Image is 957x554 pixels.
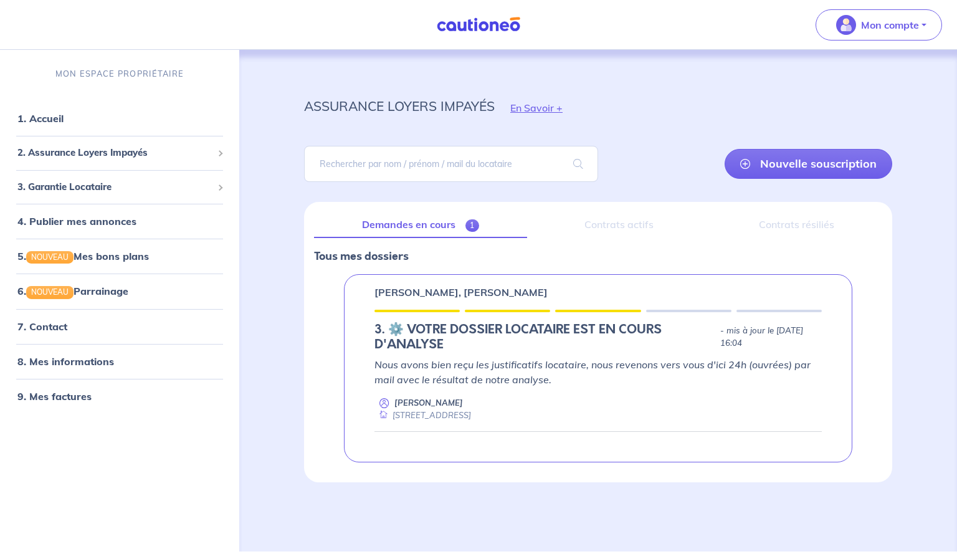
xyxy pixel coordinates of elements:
[5,313,234,338] div: 7. Contact
[304,95,495,117] p: assurance loyers impayés
[720,325,822,350] p: - mis à jour le [DATE] 16:04
[816,9,942,41] button: illu_account_valid_menu.svgMon compte
[5,175,234,199] div: 3. Garantie Locataire
[17,146,212,160] span: 2. Assurance Loyers Impayés
[5,383,234,408] div: 9. Mes factures
[374,322,715,352] h5: 3.︎ ⚙️ VOTRE DOSSIER LOCATAIRE EST EN COURS D'ANALYSE
[836,15,856,35] img: illu_account_valid_menu.svg
[394,397,463,409] p: [PERSON_NAME]
[374,285,548,300] p: [PERSON_NAME], [PERSON_NAME]
[5,348,234,373] div: 8. Mes informations
[17,389,92,402] a: 9. Mes factures
[17,355,114,367] a: 8. Mes informations
[495,90,578,126] button: En Savoir +
[5,279,234,303] div: 6.NOUVEAUParrainage
[17,250,149,262] a: 5.NOUVEAUMes bons plans
[17,180,212,194] span: 3. Garantie Locataire
[5,141,234,165] div: 2. Assurance Loyers Impayés
[465,219,480,232] span: 1
[314,212,527,238] a: Demandes en cours1
[17,320,67,332] a: 7. Contact
[861,17,919,32] p: Mon compte
[5,106,234,131] div: 1. Accueil
[725,149,892,179] a: Nouvelle souscription
[432,17,525,32] img: Cautioneo
[17,112,64,125] a: 1. Accueil
[314,248,882,264] p: Tous mes dossiers
[558,146,598,181] span: search
[17,285,128,297] a: 6.NOUVEAUParrainage
[5,209,234,234] div: 4. Publier mes annonces
[374,322,822,352] div: state: RENTER-DOCUMENTS-TO-EVALUATE, Context: NEW,CHOOSE-CERTIFICATE,RELATIONSHIP,RENTER-DOCUMENTS
[17,215,136,227] a: 4. Publier mes annonces
[55,68,184,80] p: MON ESPACE PROPRIÉTAIRE
[374,409,471,421] div: [STREET_ADDRESS]
[374,357,822,387] p: Nous avons bien reçu les justificatifs locataire, nous revenons vers vous d'ici 24h (ouvrées) par...
[304,146,598,182] input: Rechercher par nom / prénom / mail du locataire
[5,244,234,269] div: 5.NOUVEAUMes bons plans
